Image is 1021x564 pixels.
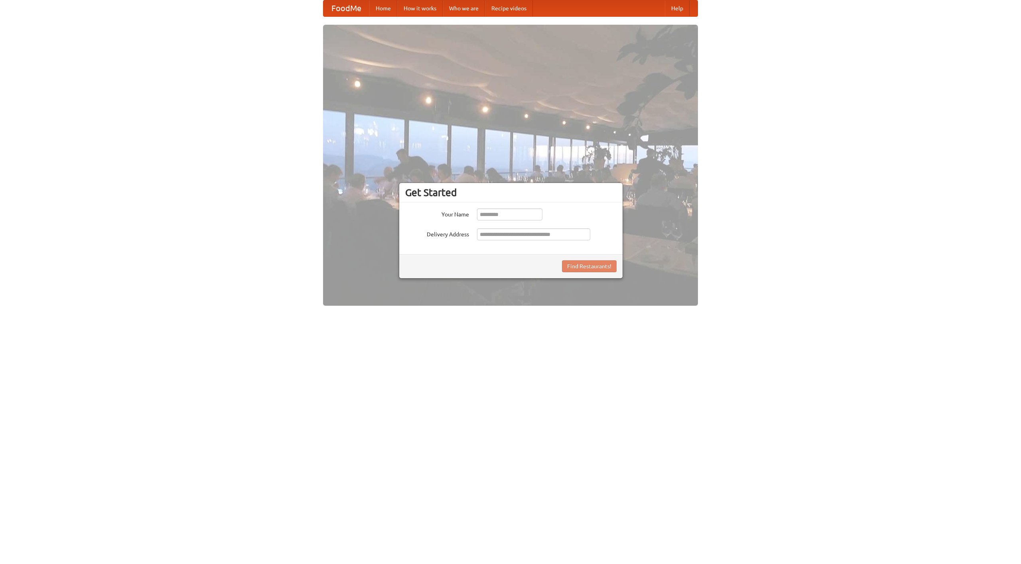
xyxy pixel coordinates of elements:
a: Help [665,0,690,16]
button: Find Restaurants! [562,260,617,272]
label: Your Name [405,208,469,218]
a: Home [369,0,397,16]
h3: Get Started [405,187,617,198]
a: FoodMe [323,0,369,16]
label: Delivery Address [405,228,469,238]
a: Who we are [443,0,485,16]
a: Recipe videos [485,0,533,16]
a: How it works [397,0,443,16]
